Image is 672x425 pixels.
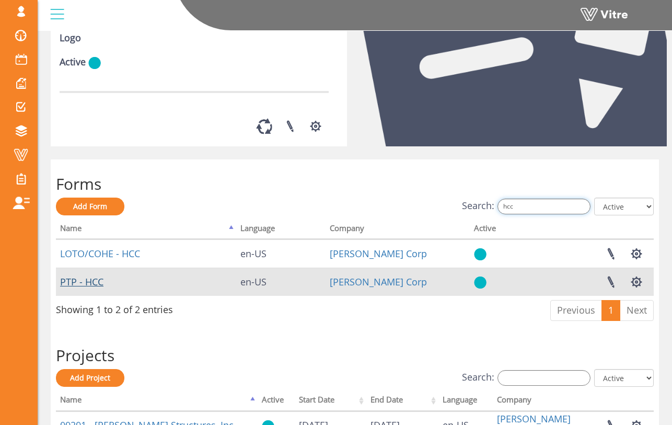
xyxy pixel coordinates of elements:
th: Company [326,220,470,240]
a: Add Form [56,198,124,215]
a: Previous [550,300,602,321]
th: Name: activate to sort column descending [56,220,236,240]
a: [PERSON_NAME] Corp [330,275,427,288]
th: End Date: activate to sort column ascending [366,392,438,411]
span: Add Form [73,201,107,211]
img: yes [88,56,101,70]
label: Logo [60,31,81,45]
th: Active [470,220,531,240]
div: Showing 1 to 2 of 2 entries [56,299,173,317]
span: Add Project [70,373,110,383]
td: en-US [236,268,326,296]
td: en-US [236,239,326,268]
label: Active [60,55,86,69]
th: Language [438,392,493,411]
label: Search: [462,199,590,214]
a: PTP - HCC [60,275,103,288]
th: Company [493,392,580,411]
th: Language [236,220,326,240]
th: Active [258,392,295,411]
input: Search: [497,199,590,214]
label: Search: [462,370,590,386]
input: Search: [497,370,590,386]
img: yes [474,248,486,261]
th: Start Date: activate to sort column ascending [295,392,367,411]
h2: Forms [56,175,654,192]
a: Next [620,300,654,321]
a: LOTO/COHE - HCC [60,247,140,260]
th: Name: activate to sort column descending [56,392,258,411]
h2: Projects [56,347,654,364]
a: Add Project [56,369,124,387]
a: 1 [601,300,620,321]
img: yes [474,276,486,289]
a: [PERSON_NAME] Corp [330,247,427,260]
